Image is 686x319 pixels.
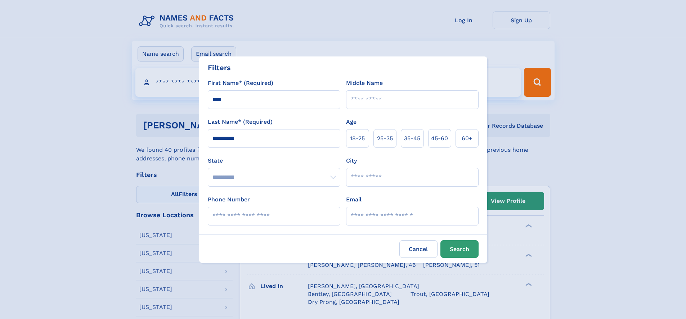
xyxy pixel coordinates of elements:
span: 60+ [462,134,472,143]
span: 35‑45 [404,134,420,143]
label: Cancel [399,240,438,258]
button: Search [440,240,479,258]
span: 45‑60 [431,134,448,143]
label: First Name* (Required) [208,79,273,87]
label: State [208,156,340,165]
div: Filters [208,62,231,73]
label: City [346,156,357,165]
label: Email [346,195,362,204]
label: Middle Name [346,79,383,87]
span: 18‑25 [350,134,365,143]
span: 25‑35 [377,134,393,143]
label: Age [346,118,357,126]
label: Last Name* (Required) [208,118,273,126]
label: Phone Number [208,195,250,204]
